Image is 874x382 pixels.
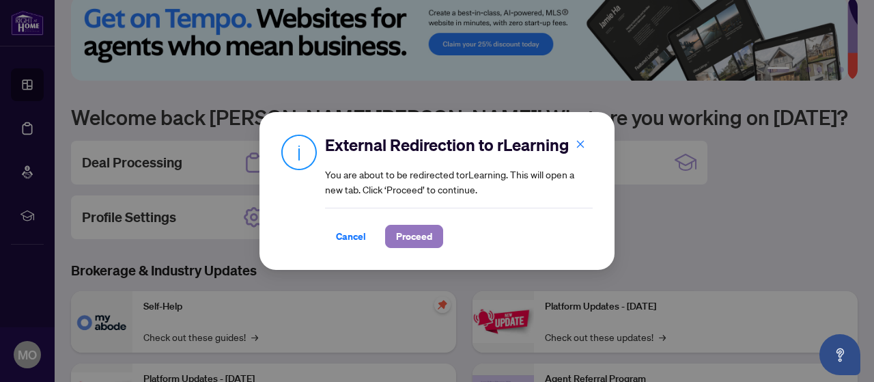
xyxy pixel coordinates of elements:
[325,134,593,156] h2: External Redirection to rLearning
[819,334,860,375] button: Open asap
[325,225,377,248] button: Cancel
[325,134,593,248] div: You are about to be redirected to rLearning . This will open a new tab. Click ‘Proceed’ to continue.
[385,225,443,248] button: Proceed
[396,226,432,247] span: Proceed
[576,139,585,149] span: close
[336,226,366,247] span: Cancel
[281,134,317,170] img: Info Icon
